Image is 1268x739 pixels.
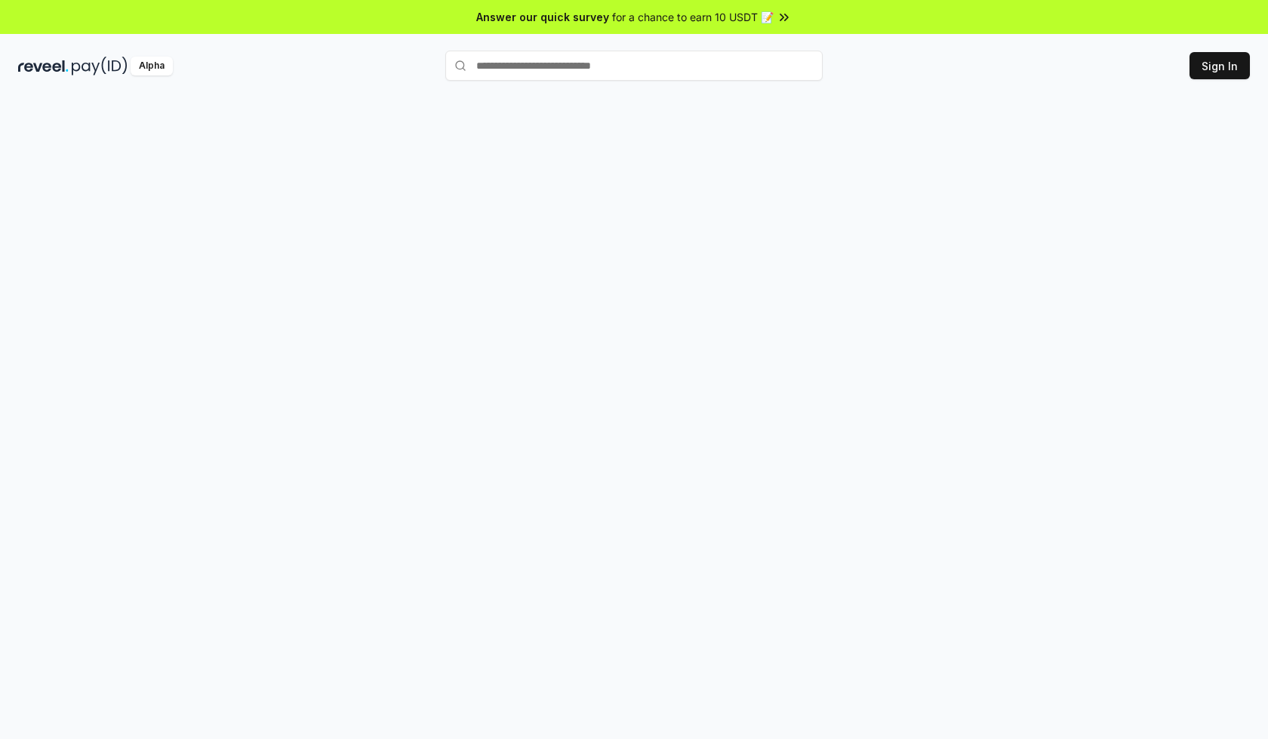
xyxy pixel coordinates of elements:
[72,57,128,75] img: pay_id
[1190,52,1250,79] button: Sign In
[612,9,774,25] span: for a chance to earn 10 USDT 📝
[476,9,609,25] span: Answer our quick survey
[131,57,173,75] div: Alpha
[18,57,69,75] img: reveel_dark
